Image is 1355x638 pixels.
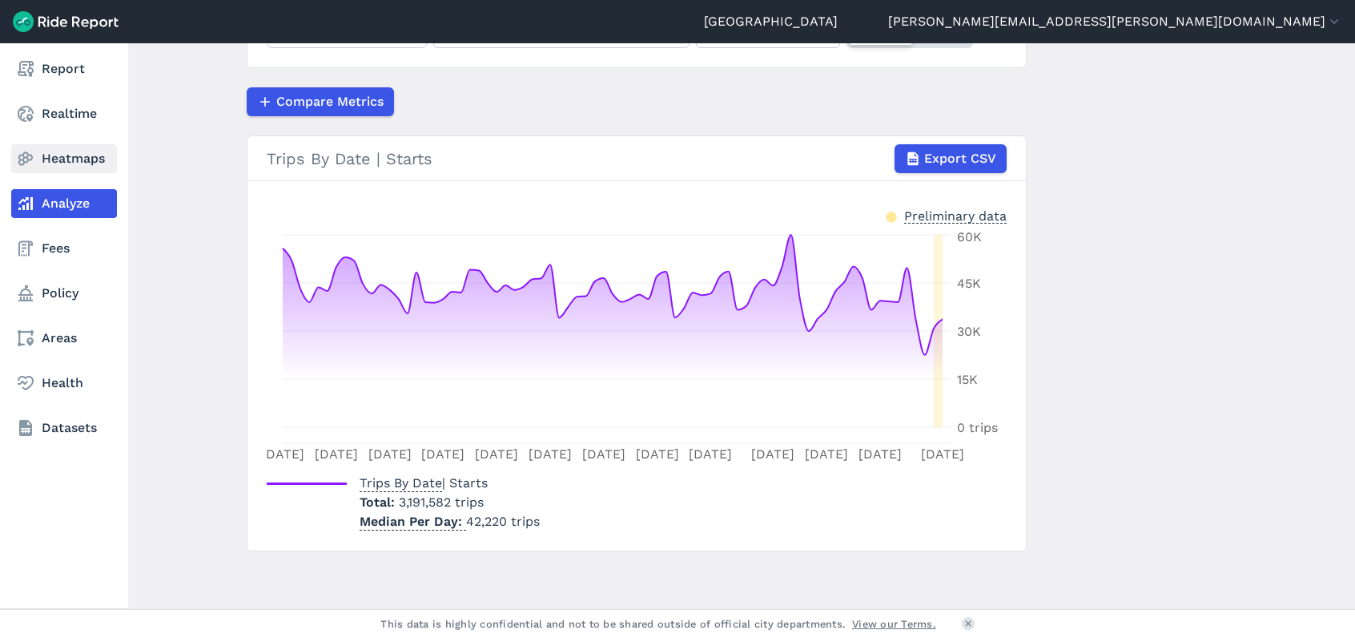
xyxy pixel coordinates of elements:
[957,276,981,291] tspan: 45K
[360,509,466,531] span: Median Per Day
[636,446,679,462] tspan: [DATE]
[921,446,964,462] tspan: [DATE]
[276,92,384,111] span: Compare Metrics
[858,446,902,462] tspan: [DATE]
[805,446,848,462] tspan: [DATE]
[11,99,117,128] a: Realtime
[11,234,117,263] a: Fees
[582,446,625,462] tspan: [DATE]
[13,11,119,32] img: Ride Report
[689,446,732,462] tspan: [DATE]
[704,12,838,31] a: [GEOGRAPHIC_DATA]
[957,420,998,435] tspan: 0 trips
[751,446,794,462] tspan: [DATE]
[11,279,117,308] a: Policy
[529,446,572,462] tspan: [DATE]
[261,446,304,462] tspan: [DATE]
[315,446,358,462] tspan: [DATE]
[957,372,978,387] tspan: 15K
[924,149,996,168] span: Export CSV
[11,144,117,173] a: Heatmaps
[368,446,412,462] tspan: [DATE]
[11,55,117,83] a: Report
[895,144,1007,173] button: Export CSV
[11,324,117,353] a: Areas
[267,144,1007,173] div: Trips By Date | Starts
[360,495,399,510] span: Total
[957,229,982,244] tspan: 60K
[247,87,394,116] button: Compare Metrics
[11,189,117,218] a: Analyze
[360,512,540,531] p: 42,220 trips
[399,495,484,510] span: 3,191,582 trips
[360,475,488,491] span: | Starts
[421,446,464,462] tspan: [DATE]
[11,414,117,442] a: Datasets
[360,470,442,492] span: Trips By Date
[11,369,117,398] a: Health
[904,207,1007,224] div: Preliminary data
[852,616,936,632] a: View our Terms.
[475,446,518,462] tspan: [DATE]
[888,12,1342,31] button: [PERSON_NAME][EMAIL_ADDRESS][PERSON_NAME][DOMAIN_NAME]
[957,324,981,339] tspan: 30K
